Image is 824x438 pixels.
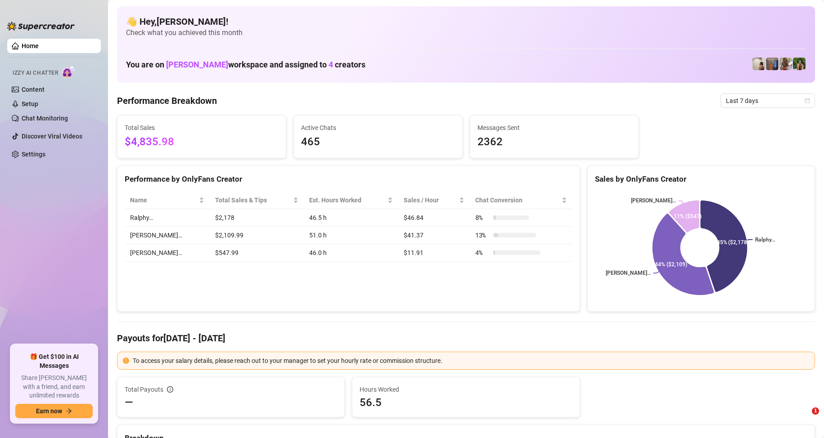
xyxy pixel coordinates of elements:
td: $547.99 [210,244,304,262]
th: Sales / Hour [398,192,470,209]
th: Name [125,192,210,209]
td: $2,178 [210,209,304,227]
span: 4 [329,60,333,69]
span: Total Payouts [125,384,163,394]
td: 51.0 h [304,227,398,244]
span: Izzy AI Chatter [13,69,58,77]
h4: 👋 Hey, [PERSON_NAME] ! [126,15,806,28]
td: Ralphy… [125,209,210,227]
img: Ralphy [752,58,765,70]
img: Wayne [766,58,779,70]
a: Settings [22,151,45,158]
td: 46.0 h [304,244,398,262]
span: Share [PERSON_NAME] with a friend, and earn unlimited rewards [15,374,93,400]
text: Ralphy… [756,237,775,243]
td: $2,109.99 [210,227,304,244]
span: Chat Conversion [475,195,560,205]
span: arrow-right [66,408,72,414]
span: Earn now [36,407,62,415]
div: Performance by OnlyFans Creator [125,173,572,185]
td: [PERSON_NAME]… [125,244,210,262]
span: Name [130,195,197,205]
div: Sales by OnlyFans Creator [595,173,807,185]
text: [PERSON_NAME]… [631,198,676,204]
span: 8 % [475,213,490,223]
td: [PERSON_NAME]… [125,227,210,244]
span: info-circle [167,386,173,393]
span: Check what you achieved this month [126,28,806,38]
span: Total Sales & Tips [215,195,291,205]
a: Chat Monitoring [22,115,68,122]
iframe: Intercom live chat [793,407,815,429]
span: Last 7 days [726,94,810,107]
span: Active Chats [301,123,455,133]
span: Hours Worked [360,384,572,394]
td: 46.5 h [304,209,398,227]
span: calendar [805,98,810,103]
th: Total Sales & Tips [210,192,304,209]
span: 13 % [475,230,490,240]
a: Setup [22,100,38,107]
h4: Payouts for [DATE] - [DATE] [117,332,815,344]
td: $46.84 [398,209,470,227]
img: logo-BBDzfeDw.svg [7,22,75,31]
div: Est. Hours Worked [309,195,386,205]
a: Discover Viral Videos [22,133,82,140]
a: Home [22,42,39,49]
span: 465 [301,134,455,151]
span: Sales / Hour [404,195,457,205]
span: 2362 [477,134,631,151]
h4: Performance Breakdown [117,94,217,107]
span: 56.5 [360,395,572,410]
span: [PERSON_NAME] [166,60,228,69]
img: Nathaniel [793,58,806,70]
span: 🎁 Get $100 in AI Messages [15,353,93,370]
span: 4 % [475,248,490,258]
img: AI Chatter [62,65,76,78]
th: Chat Conversion [470,192,572,209]
img: Nathaniel [779,58,792,70]
h1: You are on workspace and assigned to creators [126,60,365,70]
span: exclamation-circle [123,358,129,364]
span: 1 [812,407,819,415]
text: [PERSON_NAME]… [605,270,650,277]
span: Messages Sent [477,123,631,133]
span: — [125,395,133,410]
td: $41.37 [398,227,470,244]
td: $11.91 [398,244,470,262]
span: $4,835.98 [125,134,279,151]
button: Earn nowarrow-right [15,404,93,418]
div: To access your salary details, please reach out to your manager to set your hourly rate or commis... [133,356,809,366]
a: Content [22,86,45,93]
span: Total Sales [125,123,279,133]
